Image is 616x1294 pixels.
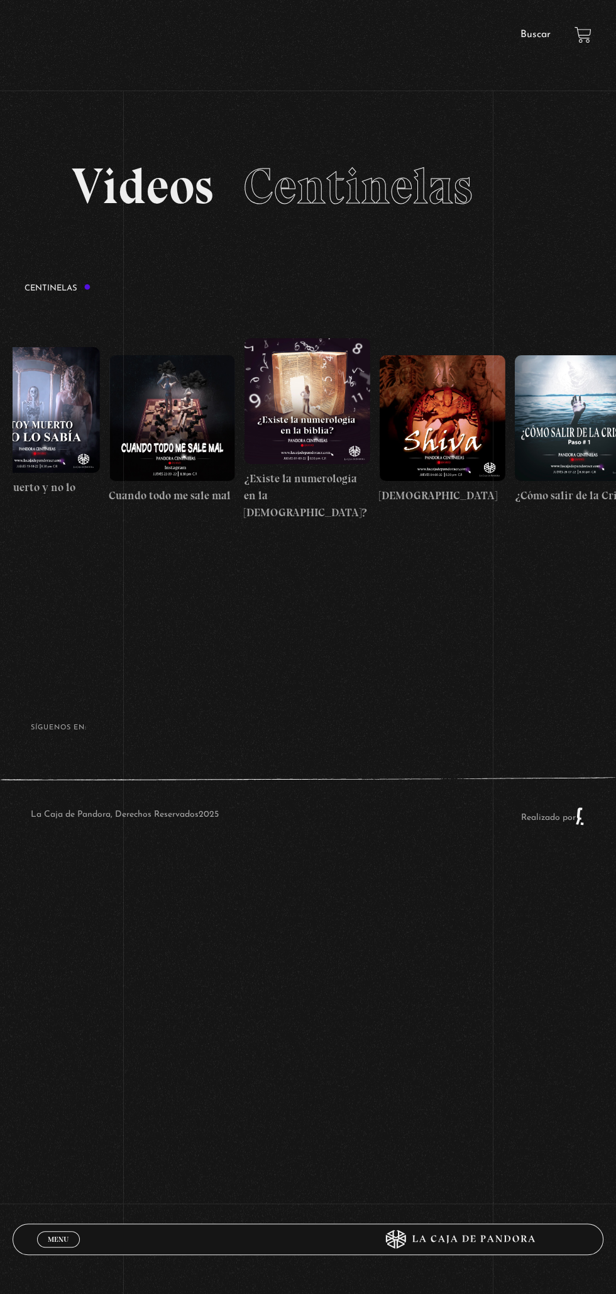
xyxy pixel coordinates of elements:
[25,284,91,292] h3: Centinelas
[575,26,591,43] a: View your shopping cart
[521,813,585,822] a: Realizado por
[72,161,545,211] h2: Videos
[31,807,219,826] p: La Caja de Pandora, Derechos Reservados 2025
[109,487,235,504] h4: Cuando todo me sale mal
[245,470,370,521] h4: ¿Existe la numerología en la [DEMOGRAPHIC_DATA]?
[109,305,235,555] a: Cuando todo me sale mal
[31,724,585,731] h4: SÍguenos en:
[245,305,370,555] a: ¿Existe la numerología en la [DEMOGRAPHIC_DATA]?
[243,156,473,216] span: Centinelas
[380,305,505,555] a: [DEMOGRAPHIC_DATA]
[380,487,505,504] h4: [DEMOGRAPHIC_DATA]
[520,30,551,40] a: Buscar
